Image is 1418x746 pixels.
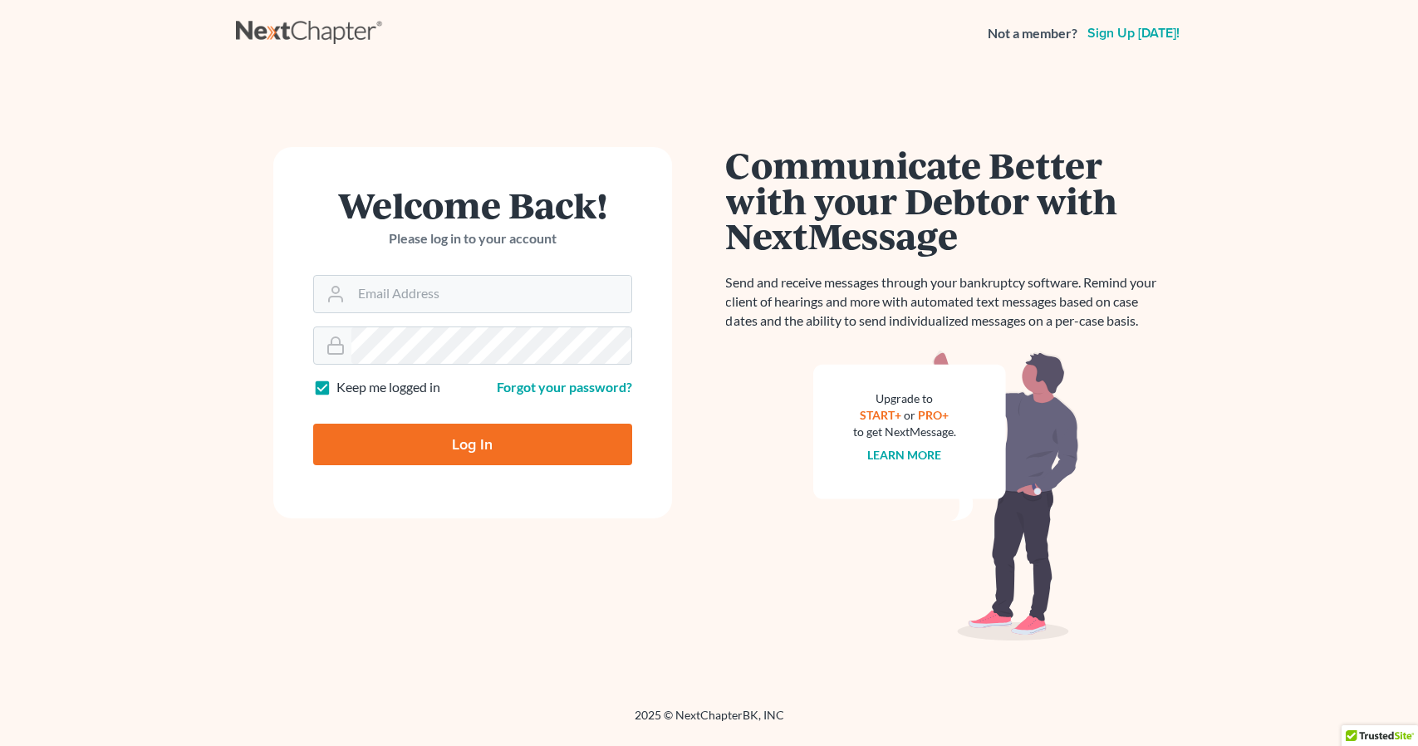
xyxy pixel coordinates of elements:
span: or [904,408,915,422]
a: START+ [860,408,901,422]
strong: Not a member? [988,24,1077,43]
div: to get NextMessage. [853,424,956,440]
a: Learn more [867,448,941,462]
h1: Communicate Better with your Debtor with NextMessage [726,147,1166,253]
input: Email Address [351,276,631,312]
a: PRO+ [918,408,949,422]
img: nextmessage_bg-59042aed3d76b12b5cd301f8e5b87938c9018125f34e5fa2b7a6b67550977c72.svg [813,351,1079,641]
div: 2025 © NextChapterBK, INC [236,707,1183,737]
input: Log In [313,424,632,465]
p: Please log in to your account [313,229,632,248]
a: Sign up [DATE]! [1084,27,1183,40]
label: Keep me logged in [336,378,440,397]
a: Forgot your password? [497,379,632,395]
div: Upgrade to [853,390,956,407]
p: Send and receive messages through your bankruptcy software. Remind your client of hearings and mo... [726,273,1166,331]
h1: Welcome Back! [313,187,632,223]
